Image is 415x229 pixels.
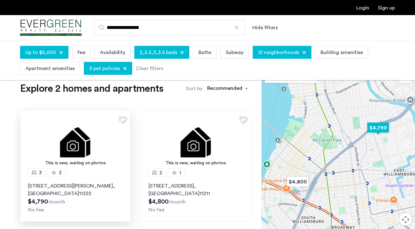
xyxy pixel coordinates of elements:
span: $4,790 [28,199,48,205]
span: 2,2.5,3,3.5 beds [140,49,177,56]
p: [STREET_ADDRESS] 11211 [148,182,243,197]
img: 2.gif [20,110,131,173]
a: Registration [378,5,395,10]
span: No Fee [148,207,164,212]
span: No Fee [28,207,44,212]
div: $4,800 [284,175,311,189]
a: This is new, waiting on photos [20,110,131,173]
div: Clear filters [136,65,163,72]
span: Subway [226,49,244,56]
input: Apartment Search [94,20,245,35]
span: Baths [198,49,211,56]
a: 33[STREET_ADDRESS][PERSON_NAME], [GEOGRAPHIC_DATA]11222No Fee [20,173,131,222]
sub: /month [169,199,186,204]
a: 21[STREET_ADDRESS], [GEOGRAPHIC_DATA]11211No Fee [141,173,251,222]
span: $4,800 [148,199,169,205]
button: Show or hide filters [252,24,278,31]
button: Map camera controls [399,213,412,226]
p: [STREET_ADDRESS][PERSON_NAME] 11222 [28,182,123,197]
a: Cazamio Logo [20,16,82,40]
div: Recommended [206,85,242,94]
span: Availability [100,49,125,56]
span: 2 [159,169,162,177]
span: 3 [59,169,62,177]
img: logo [20,16,82,40]
div: This is new, waiting on photos [144,160,248,166]
ng-select: sort-apartment [204,83,251,94]
span: Apartment amenities [25,65,75,72]
label: Sort by [186,85,202,92]
span: Up to $5,000 [25,49,56,56]
a: This is new, waiting on photos [141,110,251,173]
span: 12 neighborhoods [258,49,299,56]
span: 1 [179,169,181,177]
span: 3 [39,169,42,177]
img: 2.gif [141,110,251,173]
div: $4,790 [365,121,391,135]
div: This is new, waiting on photos [23,160,127,166]
sub: /month [48,199,65,204]
h1: Explore 2 homes and apartments [20,82,163,95]
span: Fee [78,49,85,56]
span: 3 pet policies [89,65,120,72]
span: Building amenities [321,49,363,56]
a: Login [356,5,369,10]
